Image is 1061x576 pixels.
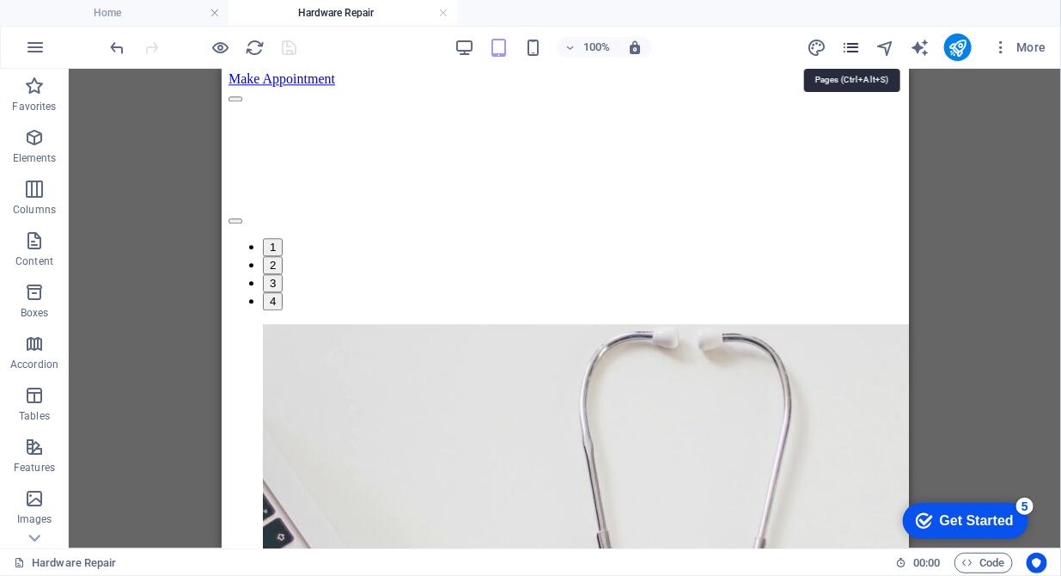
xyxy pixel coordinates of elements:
[13,151,57,165] p: Elements
[875,38,895,58] i: Navigator
[992,39,1046,56] span: More
[21,306,49,320] p: Boxes
[41,169,61,187] button: 1
[925,556,928,569] span: :
[841,37,862,58] button: pages
[627,40,643,55] i: On resize automatically adjust zoom level to fit chosen device.
[41,224,61,242] button: 4
[582,37,610,58] h6: 100%
[107,37,128,58] button: undo
[948,38,967,58] i: Publish
[910,38,930,58] i: AI Writer
[108,38,128,58] i: Undo: Change pages (Ctrl+Z)
[17,512,52,526] p: Images
[954,553,1013,573] button: Code
[13,203,56,217] p: Columns
[19,409,50,423] p: Tables
[51,19,125,34] div: Get Started
[913,553,940,573] span: 00 00
[910,37,930,58] button: text_generator
[245,37,265,58] button: reload
[127,3,144,21] div: 5
[7,18,680,242] div: Content Slider
[1027,553,1047,573] button: Usercentrics
[10,358,58,371] p: Accordion
[7,18,680,242] div: Image Slider
[210,37,231,58] button: Click here to leave preview mode and continue editing
[14,461,55,475] p: Features
[962,553,1005,573] span: Code
[229,3,457,22] h4: Hardware Repair
[14,9,139,45] div: Get Started 5 items remaining, 0% complete
[15,254,53,268] p: Content
[895,553,941,573] h6: Session time
[41,187,61,205] button: 2
[41,205,61,224] button: 3
[12,100,56,113] p: Favorites
[985,34,1053,61] button: More
[246,38,265,58] i: Reload page
[944,34,972,61] button: publish
[875,37,896,58] button: navigator
[14,553,117,573] a: Click to cancel selection. Double-click to open Pages
[557,37,618,58] button: 100%
[807,38,826,58] i: Design (Ctrl+Alt+Y)
[807,37,827,58] button: design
